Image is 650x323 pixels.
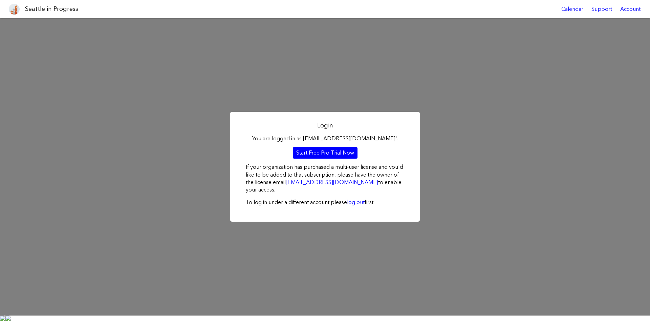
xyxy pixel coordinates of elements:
[293,147,357,159] a: Start Free Pro Trial Now
[246,199,404,206] p: To log in under a different account please first.
[9,4,20,15] img: favicon-96x96.png
[25,5,78,13] h1: Seattle in Progress
[246,163,404,194] p: If your organization has purchased a multi-user license and you'd like to be added to that subscr...
[246,135,404,142] p: You are logged in as [EMAIL_ADDRESS][DOMAIN_NAME]'.
[347,199,365,205] a: log out
[286,179,378,185] a: [EMAIL_ADDRESS][DOMAIN_NAME]
[246,121,404,130] h2: Login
